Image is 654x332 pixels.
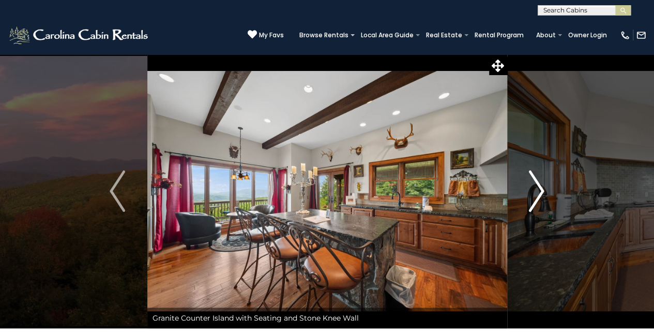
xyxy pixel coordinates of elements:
[529,170,544,212] img: arrow
[88,54,147,328] button: Previous
[563,28,612,42] a: Owner Login
[620,30,630,40] img: phone-regular-white.png
[531,28,561,42] a: About
[248,30,284,40] a: My Favs
[8,25,151,46] img: White-1-2.png
[356,28,419,42] a: Local Area Guide
[259,31,284,40] span: My Favs
[421,28,467,42] a: Real Estate
[469,28,529,42] a: Rental Program
[110,170,125,212] img: arrow
[147,308,507,328] div: Granite Counter Island with Seating and Stone Knee Wall
[507,54,566,328] button: Next
[294,28,354,42] a: Browse Rentals
[636,30,646,40] img: mail-regular-white.png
